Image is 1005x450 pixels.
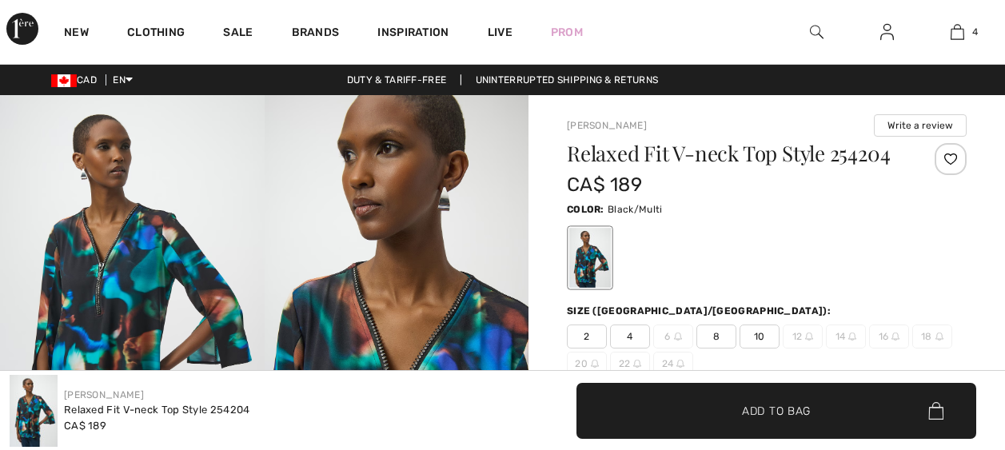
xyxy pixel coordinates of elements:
img: Bag.svg [928,402,943,420]
span: 20 [567,352,607,376]
span: Color: [567,204,604,215]
span: 2 [567,325,607,348]
span: 22 [610,352,650,376]
div: Relaxed Fit V-neck Top Style 254204 [64,402,250,418]
h1: Relaxed Fit V-neck Top Style 254204 [567,143,900,164]
span: Inspiration [377,26,449,42]
img: ring-m.svg [591,360,599,368]
a: [PERSON_NAME] [567,120,647,131]
img: 1ère Avenue [6,13,38,45]
a: [PERSON_NAME] [64,389,144,400]
span: CA$ 189 [64,420,106,432]
span: CA$ 189 [567,173,642,196]
a: Prom [551,24,583,41]
img: ring-m.svg [633,360,641,368]
span: Add to Bag [742,402,811,419]
a: Live [488,24,512,41]
div: Black/Multi [569,228,611,288]
span: Black/Multi [608,204,662,215]
span: 6 [653,325,693,348]
span: 4 [610,325,650,348]
img: ring-m.svg [674,333,682,340]
img: ring-m.svg [676,360,684,368]
div: Size ([GEOGRAPHIC_DATA]/[GEOGRAPHIC_DATA]): [567,304,834,318]
img: Canadian Dollar [51,74,77,87]
button: Add to Bag [576,383,976,439]
a: Brands [292,26,340,42]
span: 8 [696,325,736,348]
img: Relaxed Fit V-Neck Top Style 254204 [10,375,58,447]
span: 24 [653,352,693,376]
a: New [64,26,89,42]
span: EN [113,74,133,86]
a: Sale [223,26,253,42]
span: CAD [51,74,103,86]
a: Clothing [127,26,185,42]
